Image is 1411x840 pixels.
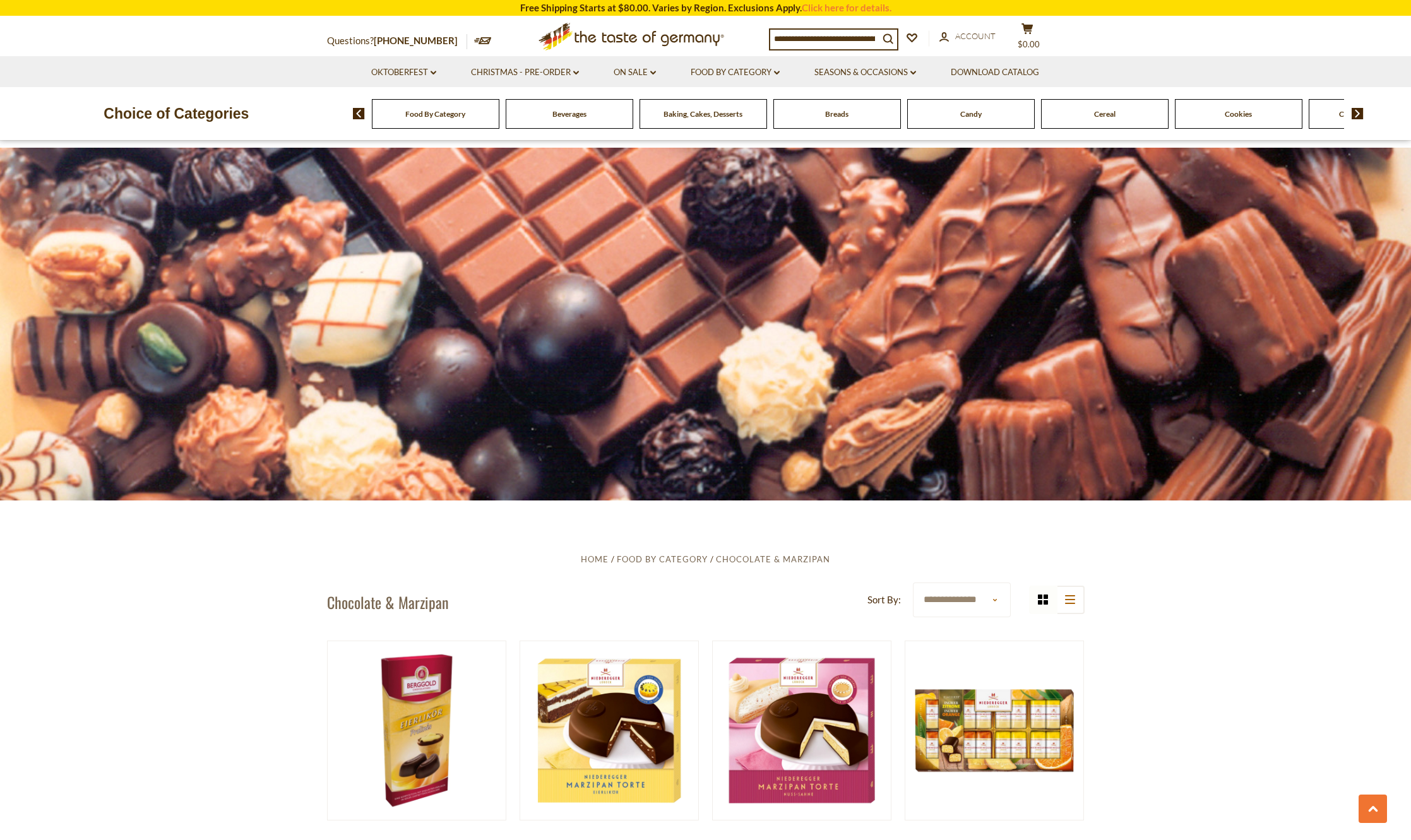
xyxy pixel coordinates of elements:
[353,108,365,119] img: previous arrow
[814,66,916,80] a: Seasons & Occasions
[328,641,506,820] img: Berggold Eggnog Liquor Pralines, 100g
[471,66,579,80] a: Christmas - PRE-ORDER
[691,66,780,80] a: Food By Category
[716,554,830,564] a: Chocolate & Marzipan
[939,30,996,44] a: Account
[951,66,1039,80] a: Download Catalog
[713,641,891,820] img: Niederegger "Nut & Cream" Gourmet Marzipan Torte, 6.5 oz
[552,109,586,119] a: Beverages
[614,66,656,80] a: On Sale
[867,592,901,608] label: Sort By:
[371,66,436,80] a: Oktoberfest
[905,641,1084,820] img: Niederegger Classics Gift Box -Lemon, Orange, Ginger Variety, 16 pc., 7 oz
[520,641,699,820] img: Niederegger "Eggnog" Gourmet Marzipan Torte, 6.5 oz
[1339,109,1405,119] a: Coffee, Cocoa & Tea
[1352,108,1364,119] img: next arrow
[955,31,996,41] span: Account
[802,2,891,13] a: Click here for details.
[1094,109,1116,119] a: Cereal
[664,109,742,119] a: Baking, Cakes, Desserts
[617,554,708,564] a: Food By Category
[1225,109,1252,119] a: Cookies
[1009,23,1047,54] button: $0.00
[374,35,458,46] a: [PHONE_NUMBER]
[825,109,848,119] a: Breads
[1018,39,1040,49] span: $0.00
[327,33,467,49] p: Questions?
[960,109,982,119] a: Candy
[327,593,449,612] h1: Chocolate & Marzipan
[581,554,609,564] a: Home
[405,109,465,119] a: Food By Category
